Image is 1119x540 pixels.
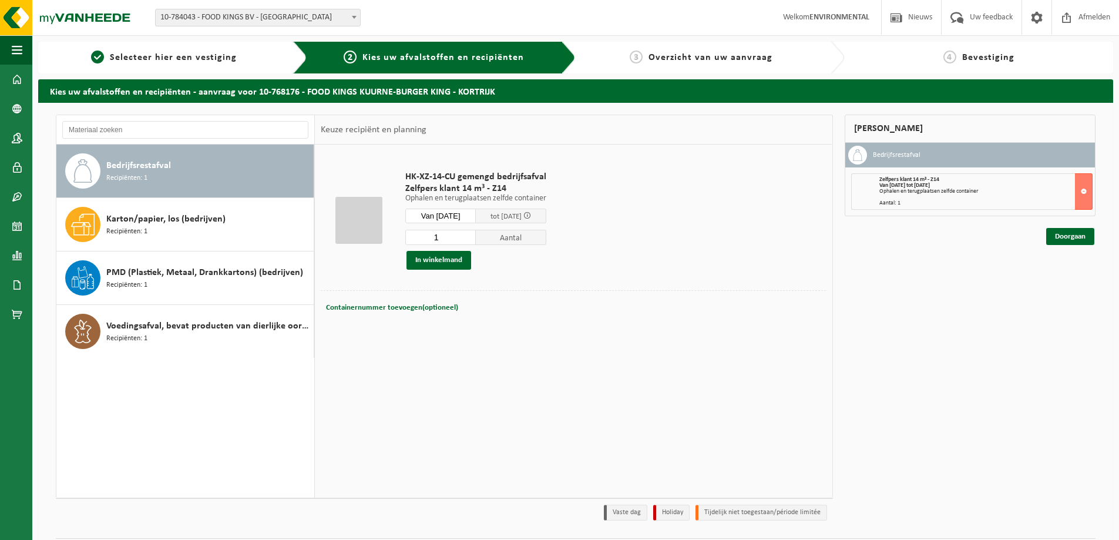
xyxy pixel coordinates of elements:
li: Tijdelijk niet toegestaan/période limitée [695,505,827,521]
span: Voedingsafval, bevat producten van dierlijke oorsprong, onverpakt, categorie 3 [106,319,311,333]
button: In winkelmand [406,251,471,270]
button: Bedrijfsrestafval Recipiënten: 1 [56,145,314,198]
span: PMD (Plastiek, Metaal, Drankkartons) (bedrijven) [106,266,303,280]
p: Ophalen en terugplaatsen zelfde container [405,194,546,203]
strong: ENVIRONMENTAL [809,13,869,22]
span: Overzicht van uw aanvraag [648,53,772,62]
li: Vaste dag [604,505,647,521]
h3: Bedrijfsrestafval [873,146,920,165]
button: Containernummer toevoegen(optioneel) [325,300,459,316]
input: Materiaal zoeken [62,121,308,139]
div: Aantal: 1 [879,200,1093,206]
a: 1Selecteer hier een vestiging [44,51,284,65]
span: 10-784043 - FOOD KINGS BV - KORTRIJK [155,9,361,26]
span: Containernummer toevoegen(optioneel) [326,304,458,311]
span: Karton/papier, los (bedrijven) [106,212,226,226]
span: Zelfpers klant 14 m³ - Z14 [879,176,939,183]
span: Zelfpers klant 14 m³ - Z14 [405,183,546,194]
span: Bedrijfsrestafval [106,159,171,173]
button: Karton/papier, los (bedrijven) Recipiënten: 1 [56,198,314,251]
input: Selecteer datum [405,209,476,223]
button: PMD (Plastiek, Metaal, Drankkartons) (bedrijven) Recipiënten: 1 [56,251,314,305]
span: 3 [630,51,643,63]
strong: Van [DATE] tot [DATE] [879,182,930,189]
h2: Kies uw afvalstoffen en recipiënten - aanvraag voor 10-768176 - FOOD KINGS KUURNE-BURGER KING - K... [38,79,1113,102]
div: Ophalen en terugplaatsen zelfde container [879,189,1093,194]
span: Recipiënten: 1 [106,280,147,291]
span: Recipiënten: 1 [106,226,147,237]
span: tot [DATE] [490,213,522,220]
span: 1 [91,51,104,63]
span: Bevestiging [962,53,1014,62]
span: 4 [943,51,956,63]
span: 2 [344,51,357,63]
a: Doorgaan [1046,228,1094,245]
span: Kies uw afvalstoffen en recipiënten [362,53,524,62]
div: Keuze recipiënt en planning [315,115,432,145]
span: Aantal [476,230,546,245]
button: Voedingsafval, bevat producten van dierlijke oorsprong, onverpakt, categorie 3 Recipiënten: 1 [56,305,314,358]
div: [PERSON_NAME] [845,115,1096,143]
span: Recipiënten: 1 [106,333,147,344]
span: HK-XZ-14-CU gemengd bedrijfsafval [405,171,546,183]
span: Recipiënten: 1 [106,173,147,184]
li: Holiday [653,505,690,521]
span: Selecteer hier een vestiging [110,53,237,62]
span: 10-784043 - FOOD KINGS BV - KORTRIJK [156,9,360,26]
